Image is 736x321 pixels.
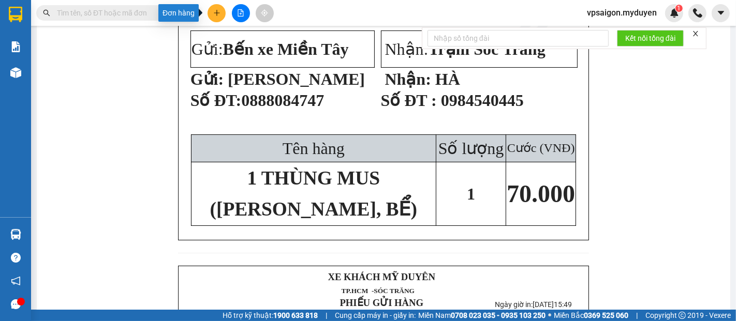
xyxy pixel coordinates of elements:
span: Cước (VNĐ) [507,141,575,155]
span: copyright [679,312,686,319]
span: 15:49 [554,300,572,309]
span: Số lượng [438,139,504,158]
span: search [43,9,50,17]
span: notification [11,276,21,286]
span: 1 THÙNG MUS ([PERSON_NAME], BỂ) [210,167,417,220]
span: 1 [467,185,475,203]
span: TP.HCM -SÓC TRĂNG [342,287,415,295]
span: HÀ [435,70,460,88]
span: close [692,30,699,37]
span: Gửi: [192,40,349,58]
img: warehouse-icon [10,67,21,78]
strong: 1900 633 818 [273,311,318,319]
span: [DATE] [533,300,572,309]
span: Tên hàng [283,139,345,158]
img: icon-new-feature [670,8,679,18]
img: logo-vxr [9,7,22,22]
strong: PHIẾU GỬI HÀNG [340,297,423,308]
span: Bến xe Miền Tây [11,64,137,102]
span: 1 [677,5,681,12]
img: phone-icon [693,8,702,18]
strong: Gửi: [190,70,224,88]
span: Miền Bắc [554,310,628,321]
span: Nhận: [385,40,546,58]
img: solution-icon [10,41,21,52]
sup: 1 [675,5,683,12]
img: warehouse-icon [10,229,21,240]
input: Tìm tên, số ĐT hoặc mã đơn [57,7,179,19]
span: file-add [237,9,244,17]
span: TP.HCM -SÓC TRĂNG [105,25,178,33]
strong: XE KHÁCH MỸ DUYÊN [328,271,436,282]
strong: XE KHÁCH MỸ DUYÊN [91,10,199,21]
span: Trạm Sóc Trăng [429,40,546,58]
span: 70.000 [507,180,575,207]
span: Hỗ trợ kỹ thuật: [223,310,318,321]
span: plus [213,9,220,17]
button: caret-down [712,4,730,22]
input: Nhập số tổng đài [428,30,609,47]
strong: Nhận: [385,70,431,88]
span: | [636,310,638,321]
span: 0888084747 [241,91,324,110]
strong: 0708 023 035 - 0935 103 250 [451,311,546,319]
span: Bến xe Miền Tây [223,40,349,58]
strong: 0369 525 060 [584,311,628,319]
span: Số ĐT: [190,91,242,110]
span: ⚪️ [548,313,551,317]
span: Cung cấp máy in - giấy in: [335,310,416,321]
button: aim [256,4,274,22]
span: message [11,299,21,309]
span: [PERSON_NAME] [228,70,365,88]
span: aim [261,9,268,17]
button: Kết nối tổng đài [617,30,684,47]
span: vpsaigon.myduyen [579,6,665,19]
p: Ngày giờ in: [488,300,579,309]
span: Gửi: [11,64,137,102]
span: question-circle [11,253,21,263]
span: | [326,310,327,321]
button: file-add [232,4,250,22]
button: plus [208,4,226,22]
span: Miền Nam [418,310,546,321]
strong: Số ĐT : [381,91,437,110]
strong: PHIẾU GỬI HÀNG [103,36,187,47]
span: Kết nối tổng đài [625,33,675,44]
span: caret-down [716,8,726,18]
span: 0984540445 [441,91,524,110]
